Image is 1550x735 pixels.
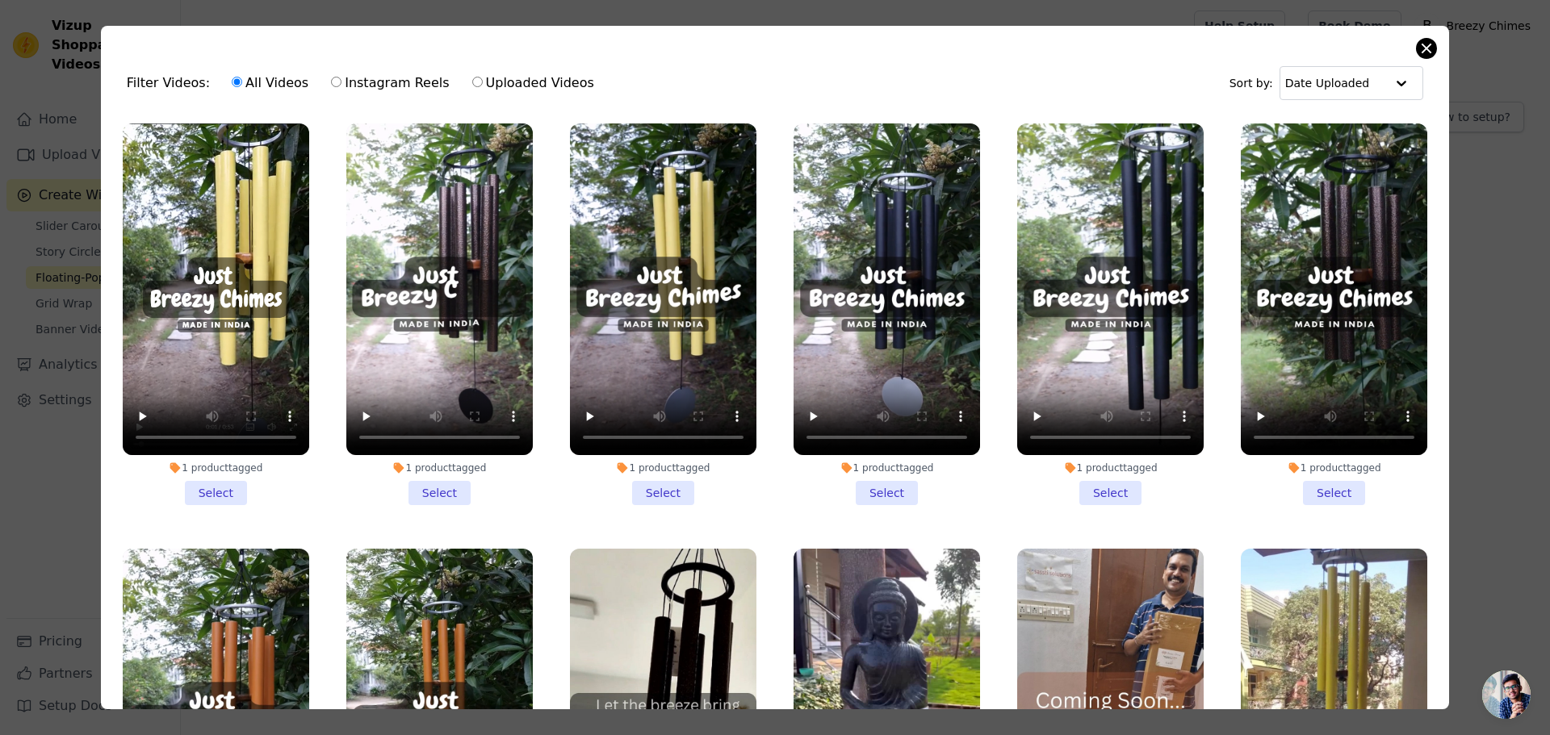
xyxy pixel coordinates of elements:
[231,73,309,94] label: All Videos
[123,461,309,474] div: 1 product tagged
[1230,66,1424,100] div: Sort by:
[471,73,595,94] label: Uploaded Videos
[1241,461,1427,474] div: 1 product tagged
[570,461,756,474] div: 1 product tagged
[1017,461,1204,474] div: 1 product tagged
[330,73,450,94] label: Instagram Reels
[346,461,533,474] div: 1 product tagged
[127,65,603,102] div: Filter Videos:
[794,461,980,474] div: 1 product tagged
[1417,39,1436,58] button: Close modal
[1482,670,1531,719] a: Open chat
